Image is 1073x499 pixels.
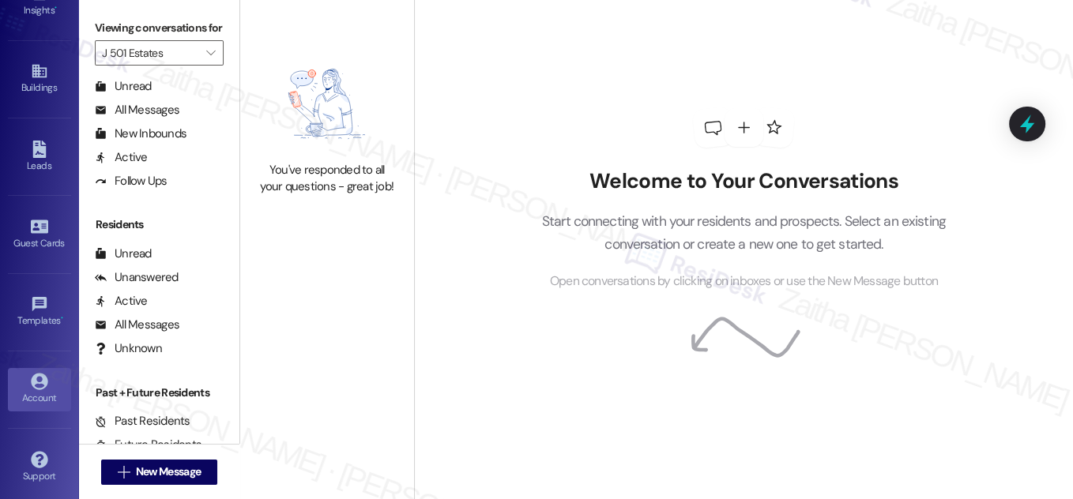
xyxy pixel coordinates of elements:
[8,291,71,333] a: Templates •
[102,40,198,66] input: All communities
[206,47,215,59] i: 
[8,136,71,178] a: Leads
[61,313,63,324] span: •
[118,466,130,478] i: 
[95,173,168,189] div: Follow Ups
[260,54,393,153] img: empty-state
[518,210,969,255] p: Start connecting with your residents and prospects. Select an existing conversation or create a n...
[8,58,71,100] a: Buildings
[95,293,148,310] div: Active
[8,446,71,489] a: Support
[95,340,162,357] div: Unknown
[95,16,224,40] label: Viewing conversations for
[79,385,239,401] div: Past + Future Residents
[136,463,201,480] span: New Message
[95,413,190,430] div: Past Residents
[79,216,239,233] div: Residents
[95,78,152,95] div: Unread
[95,126,186,142] div: New Inbounds
[95,102,179,118] div: All Messages
[258,162,397,196] div: You've responded to all your questions - great job!
[95,317,179,333] div: All Messages
[95,246,152,262] div: Unread
[95,149,148,166] div: Active
[95,269,179,286] div: Unanswered
[550,272,938,291] span: Open conversations by clicking on inboxes or use the New Message button
[8,213,71,256] a: Guest Cards
[8,368,71,411] a: Account
[101,460,218,485] button: New Message
[518,169,969,194] h2: Welcome to Your Conversations
[55,2,57,13] span: •
[95,437,201,453] div: Future Residents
